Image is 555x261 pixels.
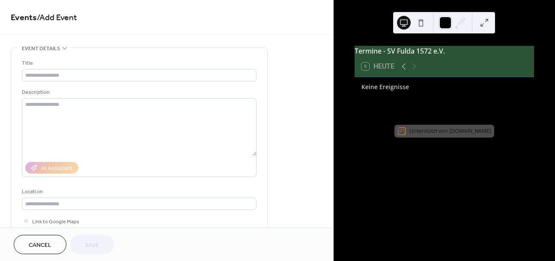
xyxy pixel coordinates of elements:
span: Cancel [29,241,51,250]
div: Keine Ereignisse [361,82,527,91]
div: Location [22,187,255,196]
span: Link to Google Maps [32,217,79,226]
div: Unterstützt von [409,127,491,135]
span: Event details [22,44,60,53]
a: Events [11,9,37,26]
div: Description [22,88,255,97]
a: [DOMAIN_NAME] [449,127,491,135]
button: Cancel [14,235,66,254]
div: Title [22,59,255,68]
span: / Add Event [37,9,77,26]
div: Termine - SV Fulda 1572 e.V. [355,46,534,56]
